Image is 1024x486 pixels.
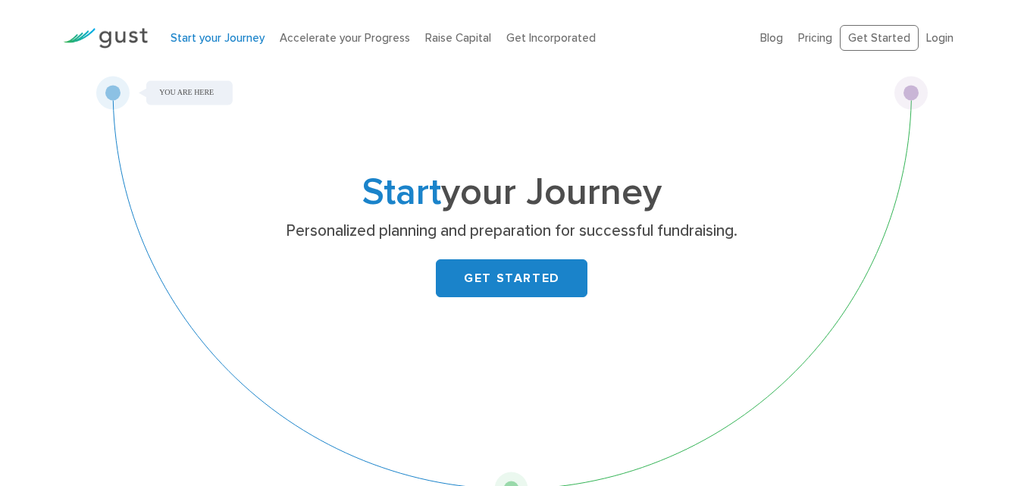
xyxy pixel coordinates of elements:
[506,31,596,45] a: Get Incorporated
[171,31,265,45] a: Start your Journey
[798,31,832,45] a: Pricing
[63,28,148,49] img: Gust Logo
[926,31,954,45] a: Login
[362,170,441,215] span: Start
[425,31,491,45] a: Raise Capital
[280,31,410,45] a: Accelerate your Progress
[840,25,919,52] a: Get Started
[436,259,587,297] a: GET STARTED
[760,31,783,45] a: Blog
[218,221,806,242] p: Personalized planning and preparation for successful fundraising.
[212,175,811,210] h1: your Journey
